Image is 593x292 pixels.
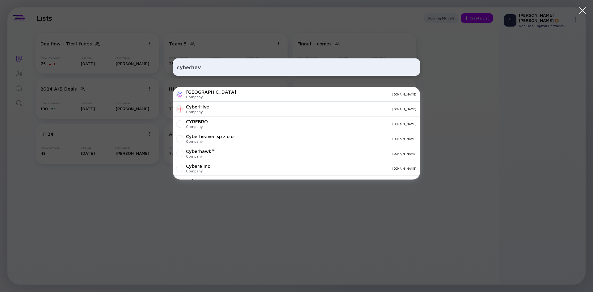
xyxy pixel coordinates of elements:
div: Company [186,139,233,144]
div: [DOMAIN_NAME] [220,152,416,155]
div: Company [186,169,210,173]
div: Cyberhawk™ [186,148,215,154]
div: [DOMAIN_NAME] [241,92,416,96]
div: [DOMAIN_NAME] [213,122,416,126]
div: [DOMAIN_NAME] [238,137,416,141]
div: CyberHive [186,104,209,109]
div: CyberDart [186,178,209,184]
div: Company [186,109,209,114]
div: Company [186,154,215,159]
div: [GEOGRAPHIC_DATA] [186,89,236,95]
div: [DOMAIN_NAME] [215,167,416,170]
input: Search Company or Investor... [177,61,416,73]
div: CYREBRO [186,119,208,124]
div: Cybera Inc [186,163,210,169]
div: Cyberheaven.sp.z.o.o [186,133,233,139]
div: [DOMAIN_NAME] [214,107,416,111]
div: Company [186,95,236,99]
div: Company [186,124,208,129]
